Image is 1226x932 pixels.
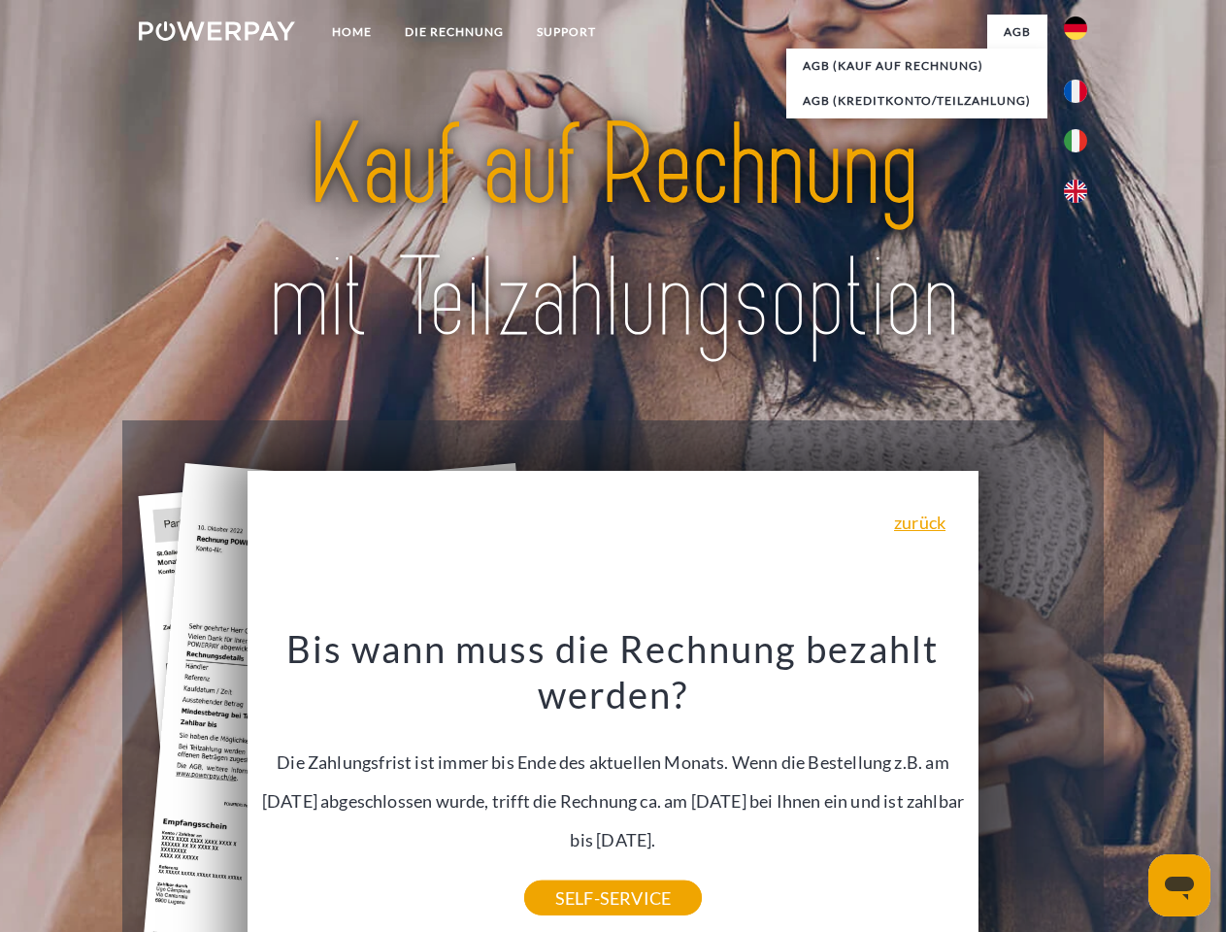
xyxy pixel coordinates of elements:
[1064,180,1087,203] img: en
[1064,17,1087,40] img: de
[185,93,1041,372] img: title-powerpay_de.svg
[1148,854,1210,916] iframe: Schaltfläche zum Öffnen des Messaging-Fensters
[259,625,968,898] div: Die Zahlungsfrist ist immer bis Ende des aktuellen Monats. Wenn die Bestellung z.B. am [DATE] abg...
[1064,129,1087,152] img: it
[259,625,968,718] h3: Bis wann muss die Rechnung bezahlt werden?
[894,514,945,531] a: zurück
[139,21,295,41] img: logo-powerpay-white.svg
[987,15,1047,50] a: agb
[520,15,613,50] a: SUPPORT
[786,49,1047,83] a: AGB (Kauf auf Rechnung)
[1064,80,1087,103] img: fr
[524,881,702,915] a: SELF-SERVICE
[388,15,520,50] a: DIE RECHNUNG
[315,15,388,50] a: Home
[786,83,1047,118] a: AGB (Kreditkonto/Teilzahlung)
